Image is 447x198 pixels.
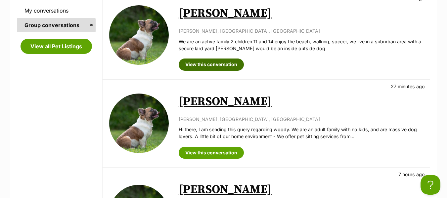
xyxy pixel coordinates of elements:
p: We are an active family 2 children 11 and 14 enjoy the beach, walking, soccer, we live in a subur... [179,38,423,52]
p: Hi there, I am sending this query regarding woody. We are an adult family with no kids, and are m... [179,126,423,140]
a: [PERSON_NAME] [179,182,272,197]
p: 7 hours ago [398,171,425,178]
a: My conversations [17,4,96,18]
a: Group conversations [17,18,96,32]
a: [PERSON_NAME] [179,6,272,21]
p: [PERSON_NAME], [GEOGRAPHIC_DATA], [GEOGRAPHIC_DATA] [179,27,423,34]
a: View this conversation [179,59,244,70]
img: Woody [109,94,169,153]
p: 27 minutes ago [391,83,425,90]
p: [PERSON_NAME], [GEOGRAPHIC_DATA], [GEOGRAPHIC_DATA] [179,116,423,123]
iframe: Help Scout Beacon - Open [421,175,440,195]
a: View all Pet Listings [21,39,92,54]
a: View this conversation [179,147,244,159]
img: Woody [109,5,169,65]
a: [PERSON_NAME] [179,94,272,109]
